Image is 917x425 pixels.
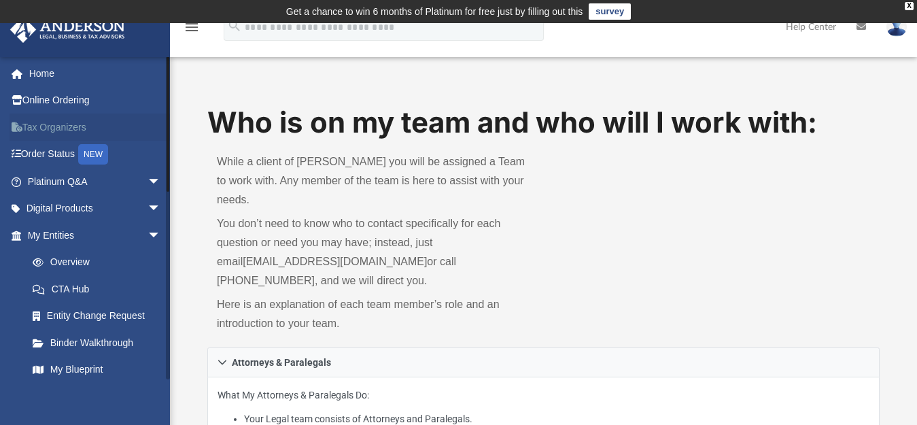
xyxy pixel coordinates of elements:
a: My Entitiesarrow_drop_down [10,222,181,249]
a: CTA Hub [19,275,181,303]
a: Entity Change Request [19,303,181,330]
a: survey [589,3,631,20]
div: Get a chance to win 6 months of Platinum for free just by filling out this [286,3,583,20]
a: Digital Productsarrow_drop_down [10,195,181,222]
span: Attorneys & Paralegals [232,358,331,367]
i: menu [184,19,200,35]
h1: Who is on my team and who will I work with: [207,103,880,143]
a: Online Ordering [10,87,181,114]
span: arrow_drop_down [148,168,175,196]
a: My Blueprint [19,356,175,384]
i: search [227,18,242,33]
p: You don’t need to know who to contact specifically for each question or need you may have; instea... [217,214,534,290]
a: menu [184,26,200,35]
div: NEW [78,144,108,165]
img: User Pic [886,17,907,37]
a: Binder Walkthrough [19,329,181,356]
a: Home [10,60,181,87]
p: While a client of [PERSON_NAME] you will be assigned a Team to work with. Any member of the team ... [217,152,534,209]
a: [EMAIL_ADDRESS][DOMAIN_NAME] [243,256,427,267]
span: arrow_drop_down [148,195,175,223]
div: close [905,2,914,10]
a: Overview [19,249,181,276]
img: Anderson Advisors Platinum Portal [6,16,129,43]
a: Platinum Q&Aarrow_drop_down [10,168,181,195]
a: Order StatusNEW [10,141,181,169]
span: arrow_drop_down [148,222,175,250]
a: Tax Organizers [10,114,181,141]
a: Attorneys & Paralegals [207,347,880,377]
p: Here is an explanation of each team member’s role and an introduction to your team. [217,295,534,333]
